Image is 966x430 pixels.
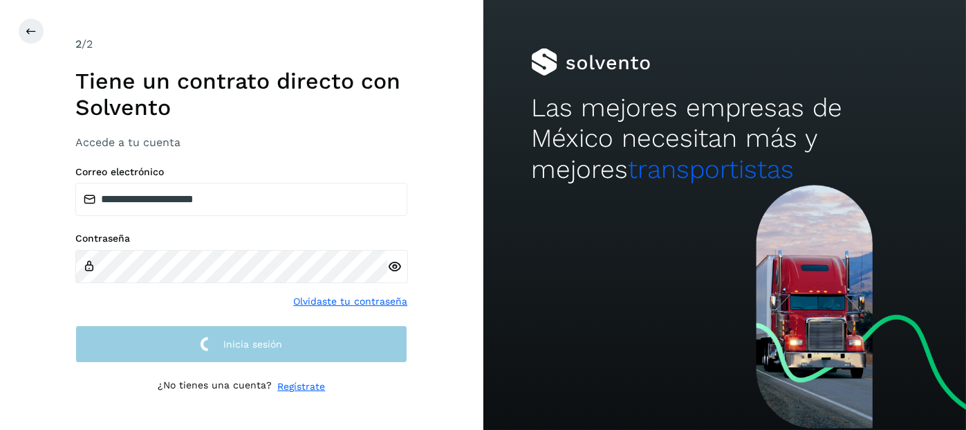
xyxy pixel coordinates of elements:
label: Correo electrónico [75,166,407,178]
span: transportistas [628,154,794,184]
span: Inicia sesión [223,339,282,349]
h2: Las mejores empresas de México necesitan más y mejores [531,93,918,185]
h1: Tiene un contrato directo con Solvento [75,68,407,121]
p: ¿No tienes una cuenta? [158,379,272,394]
a: Regístrate [277,379,325,394]
a: Olvidaste tu contraseña [293,294,407,309]
label: Contraseña [75,233,407,244]
h3: Accede a tu cuenta [75,136,407,149]
button: Inicia sesión [75,325,407,364]
span: 2 [75,37,82,51]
